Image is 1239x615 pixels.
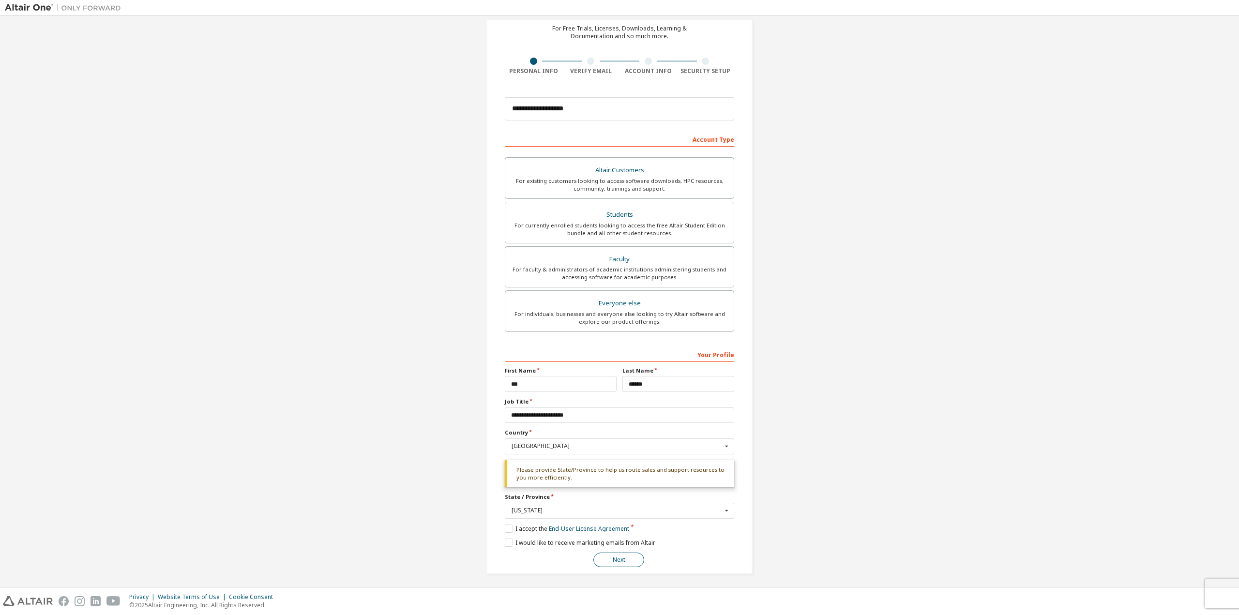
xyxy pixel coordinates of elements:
[129,601,279,609] p: © 2025 Altair Engineering, Inc. All Rights Reserved.
[158,593,229,601] div: Website Terms of Use
[511,222,728,237] div: For currently enrolled students looking to access the free Altair Student Edition bundle and all ...
[511,208,728,222] div: Students
[511,177,728,193] div: For existing customers looking to access software downloads, HPC resources, community, trainings ...
[511,310,728,326] div: For individuals, businesses and everyone else looking to try Altair software and explore our prod...
[511,164,728,177] div: Altair Customers
[5,3,126,13] img: Altair One
[505,67,562,75] div: Personal Info
[106,596,121,606] img: youtube.svg
[129,593,158,601] div: Privacy
[505,131,734,147] div: Account Type
[505,539,655,547] label: I would like to receive marketing emails from Altair
[562,67,620,75] div: Verify Email
[619,67,677,75] div: Account Info
[512,508,722,513] div: [US_STATE]
[505,346,734,362] div: Your Profile
[549,525,629,533] a: End-User License Agreement
[505,398,734,405] label: Job Title
[75,596,85,606] img: instagram.svg
[552,25,687,40] div: For Free Trials, Licenses, Downloads, Learning & Documentation and so much more.
[512,443,722,449] div: [GEOGRAPHIC_DATA]
[593,553,644,567] button: Next
[511,253,728,266] div: Faculty
[229,593,279,601] div: Cookie Consent
[677,67,735,75] div: Security Setup
[505,493,734,501] label: State / Province
[505,367,617,375] label: First Name
[511,266,728,281] div: For faculty & administrators of academic institutions administering students and accessing softwa...
[505,460,734,488] div: Please provide State/Province to help us route sales and support resources to you more efficiently.
[505,429,734,436] label: Country
[3,596,53,606] img: altair_logo.svg
[622,367,734,375] label: Last Name
[91,596,101,606] img: linkedin.svg
[511,297,728,310] div: Everyone else
[505,525,629,533] label: I accept the
[59,596,69,606] img: facebook.svg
